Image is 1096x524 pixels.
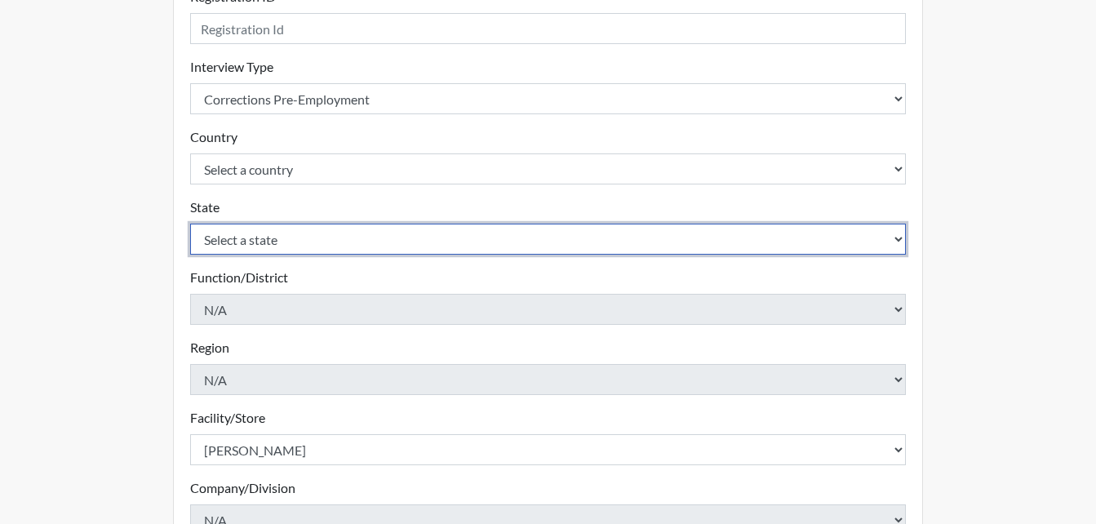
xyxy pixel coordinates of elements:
label: Country [190,127,237,147]
input: Insert a Registration ID, which needs to be a unique alphanumeric value for each interviewee [190,13,907,44]
label: Function/District [190,268,288,287]
label: State [190,198,220,217]
label: Company/Division [190,478,295,498]
label: Interview Type [190,57,273,77]
label: Facility/Store [190,408,265,428]
label: Region [190,338,229,357]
